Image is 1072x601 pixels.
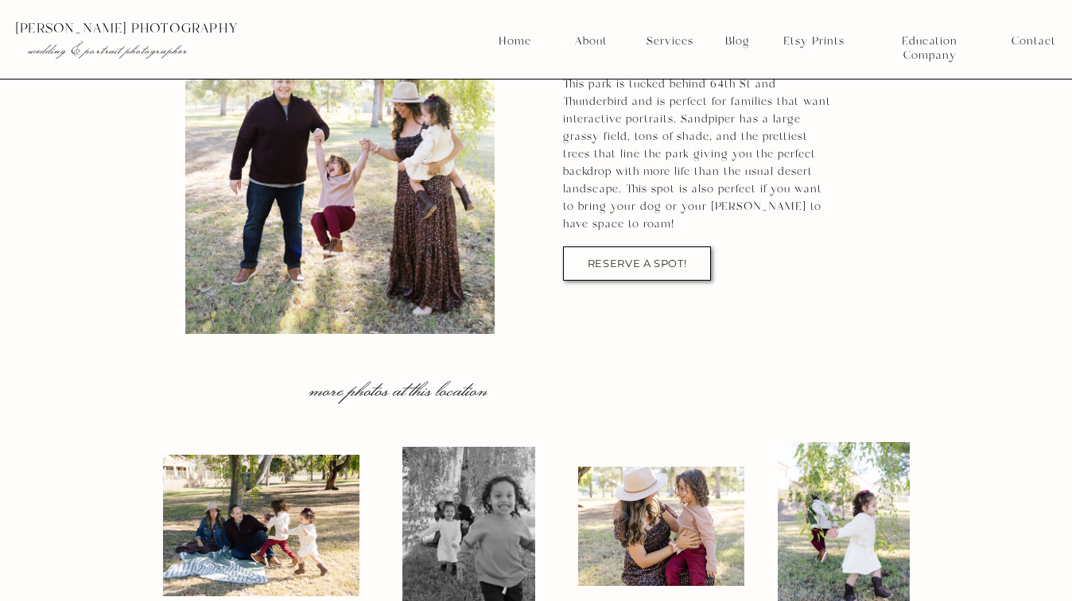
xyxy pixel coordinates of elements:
a: Education Company [875,34,985,48]
p: wedding & portrait photographer [28,42,254,58]
a: RESERVE A SPOT! [585,258,689,269]
a: Contact [1012,34,1055,48]
a: About [570,34,611,48]
a: Home [498,34,532,48]
a: Etsy Prints [777,34,850,48]
a: Blog [720,34,755,48]
p: This park is tucked behind 64th St and Thunderbird and is perfect for families that want interact... [563,76,837,227]
p: [PERSON_NAME] photography [15,21,287,36]
p: more photos at this location [261,376,537,399]
a: Services [640,34,699,48]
